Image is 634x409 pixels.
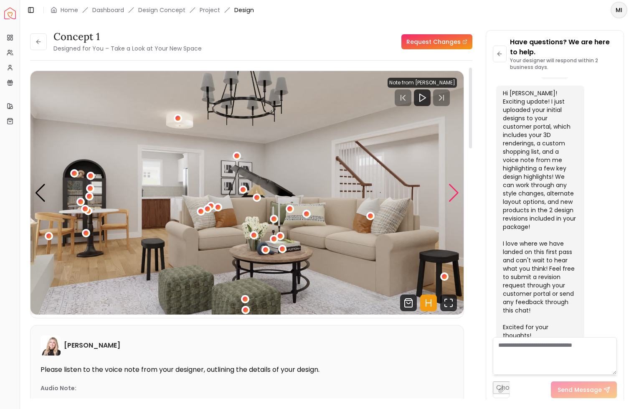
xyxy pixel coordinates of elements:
[61,6,78,14] a: Home
[440,295,457,311] svg: Fullscreen
[92,6,124,14] a: Dashboard
[51,6,254,14] nav: breadcrumb
[138,6,185,14] li: Design Concept
[64,340,120,351] h6: [PERSON_NAME]
[400,295,417,311] svg: Shop Products from this design
[611,2,627,18] button: MI
[401,34,472,49] a: Request Changes
[41,366,454,374] p: Please listen to the voice note from your designer, outlining the details of your design.
[30,71,464,315] div: 1 / 4
[35,184,46,202] div: Previous slide
[30,71,464,315] img: Design Render 2
[510,37,617,57] p: Have questions? We are here to help.
[420,295,437,311] svg: Hotspots Toggle
[234,6,254,14] span: Design
[417,93,427,103] svg: Play
[41,384,76,392] p: Audio Note:
[53,30,202,43] h3: concept 1
[388,78,457,88] div: Note from [PERSON_NAME]
[200,6,220,14] a: Project
[503,89,576,340] div: Hi [PERSON_NAME]! Exciting update! I just uploaded your initial designs to your customer portal, ...
[4,8,16,19] img: Spacejoy Logo
[41,335,61,356] img: Hannah James
[448,184,459,202] div: Next slide
[30,71,464,315] div: Carousel
[510,57,617,71] p: Your designer will respond within 2 business days.
[4,8,16,19] a: Spacejoy
[53,44,202,53] small: Designed for You – Take a Look at Your New Space
[611,3,626,18] span: MI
